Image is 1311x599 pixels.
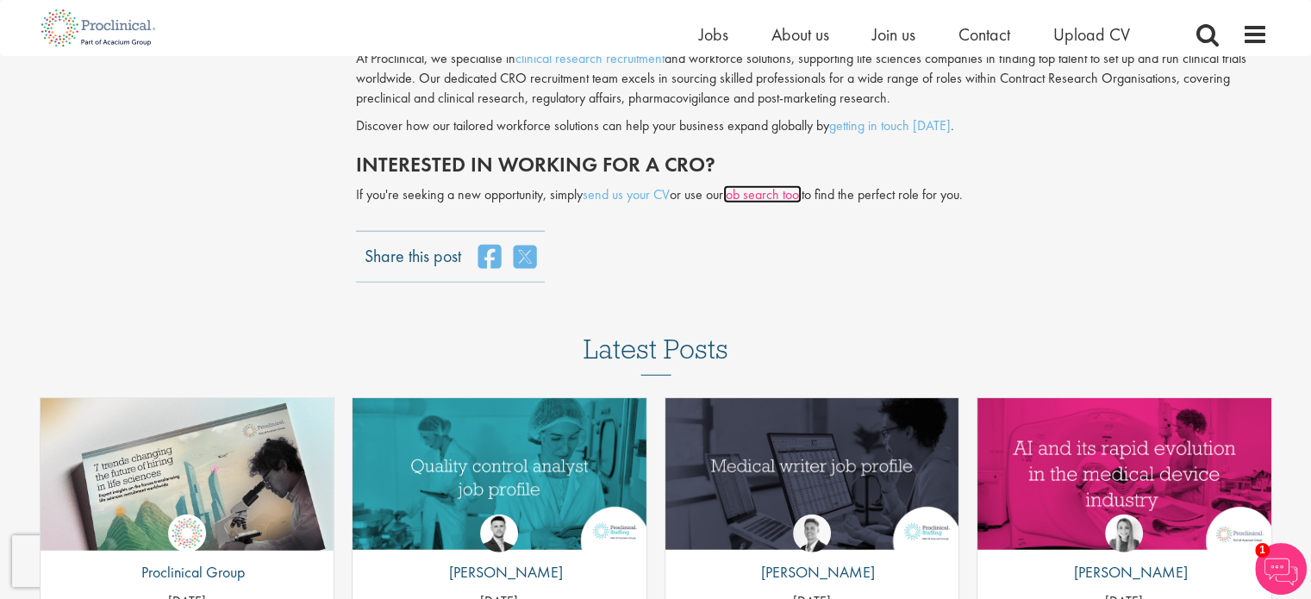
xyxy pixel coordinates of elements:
[1053,23,1130,46] a: Upload CV
[128,561,245,583] p: Proclinical Group
[353,398,646,551] a: Link to a post
[12,535,233,587] iframe: reCAPTCHA
[1255,543,1307,595] img: Chatbot
[356,49,1268,109] p: At Proclinical, we specialise in and workforce solutions, supporting life sciences companies in f...
[168,515,206,552] img: Proclinical Group
[583,185,670,203] a: send us your CV
[872,23,915,46] a: Join us
[793,515,831,552] img: George Watson
[829,116,951,134] a: getting in touch [DATE]
[699,23,728,46] a: Jobs
[584,334,728,376] h3: Latest Posts
[1105,515,1143,552] img: Hannah Burke
[353,398,646,551] img: quality control analyst job profile
[748,561,875,583] p: [PERSON_NAME]
[515,49,665,67] a: clinical research recruitment
[128,515,245,592] a: Proclinical Group Proclinical Group
[356,153,1268,176] h2: Interested in working for a CRO?
[436,515,563,592] a: Joshua Godden [PERSON_NAME]
[977,398,1271,551] img: AI and Its Impact on the Medical Device Industry | Proclinical
[958,23,1010,46] a: Contact
[977,398,1271,551] a: Link to a post
[41,398,334,564] img: Proclinical: Life sciences hiring trends report 2025
[41,398,334,551] a: Link to a post
[356,116,1268,136] p: Discover how our tailored workforce solutions can help your business expand globally by .
[665,398,959,551] img: Medical writer job profile
[1255,543,1270,558] span: 1
[478,244,501,270] a: share on facebook
[771,23,829,46] a: About us
[1061,561,1188,583] p: [PERSON_NAME]
[356,185,1268,205] p: If you're seeking a new opportunity, simply or use our to find the perfect role for you.
[480,515,518,552] img: Joshua Godden
[436,561,563,583] p: [PERSON_NAME]
[514,244,536,270] a: share on twitter
[723,185,802,203] a: job search tool
[665,398,959,551] a: Link to a post
[748,515,875,592] a: George Watson [PERSON_NAME]
[1061,515,1188,592] a: Hannah Burke [PERSON_NAME]
[365,244,461,256] label: Share this post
